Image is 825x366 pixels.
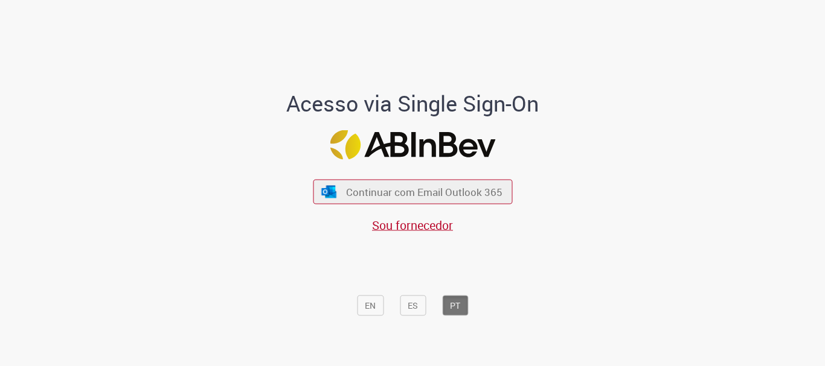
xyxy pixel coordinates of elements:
button: EN [357,295,384,316]
img: Logo ABInBev [330,130,495,160]
button: ícone Azure/Microsoft 360 Continuar com Email Outlook 365 [313,180,512,204]
a: Sou fornecedor [372,217,453,233]
button: PT [442,295,468,316]
img: ícone Azure/Microsoft 360 [321,185,338,198]
span: Continuar com Email Outlook 365 [346,185,502,199]
h1: Acesso via Single Sign-On [245,92,580,116]
button: ES [400,295,426,316]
